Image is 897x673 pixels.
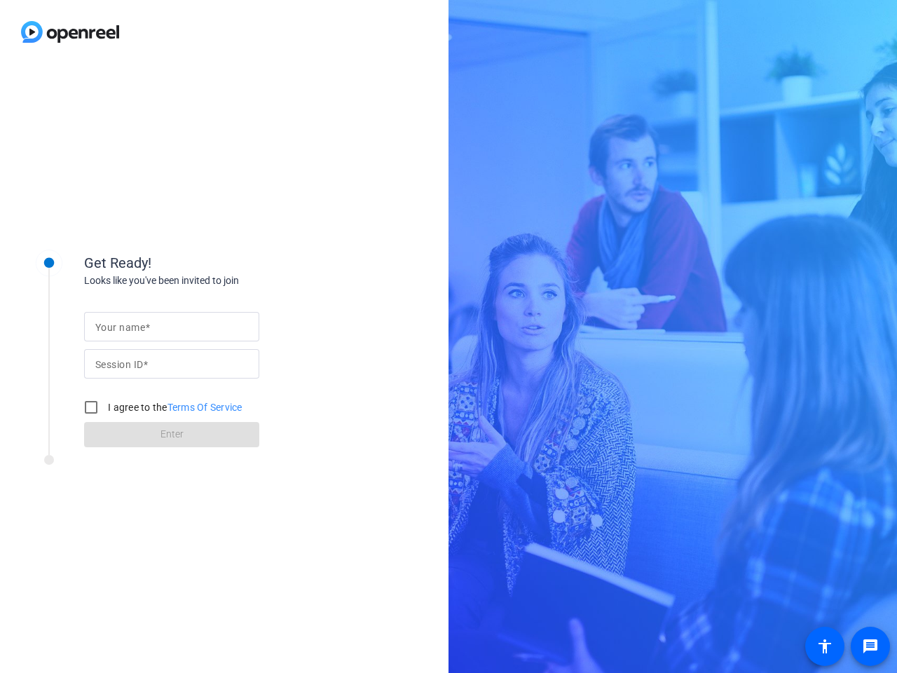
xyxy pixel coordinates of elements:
[862,638,879,655] mat-icon: message
[167,402,242,413] a: Terms Of Service
[95,322,145,333] mat-label: Your name
[84,273,364,288] div: Looks like you've been invited to join
[105,400,242,414] label: I agree to the
[816,638,833,655] mat-icon: accessibility
[84,252,364,273] div: Get Ready!
[95,359,143,370] mat-label: Session ID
